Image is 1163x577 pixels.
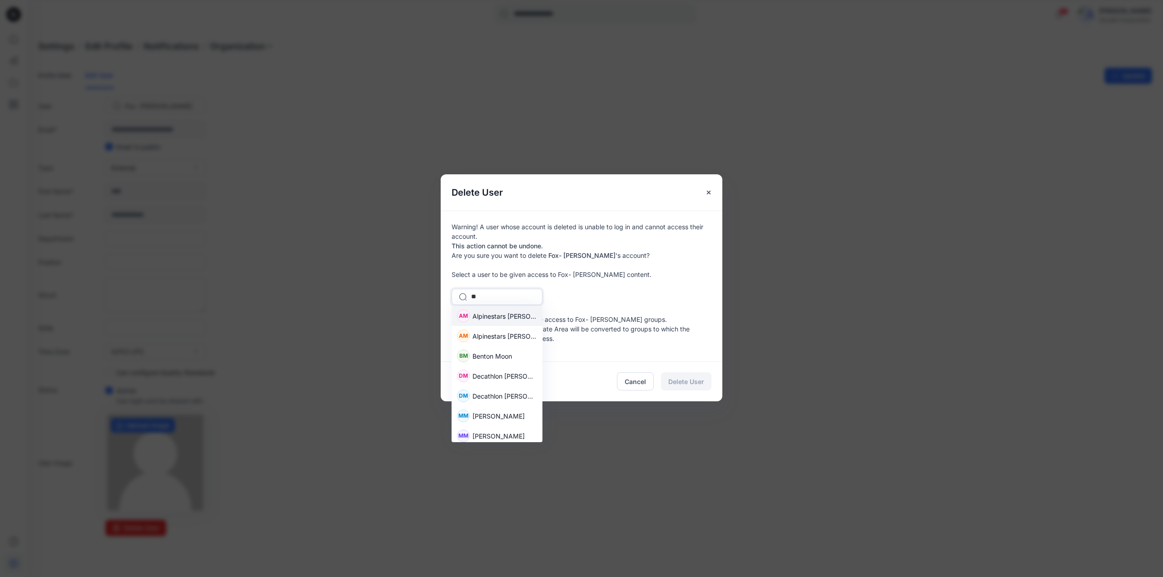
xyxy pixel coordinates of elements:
[462,324,711,343] li: Fox- [PERSON_NAME] Private Area will be converted to groups to which the selected user will have ...
[472,331,537,341] span: Alpinestars [PERSON_NAME]
[472,311,537,321] span: Alpinestars [PERSON_NAME]
[457,409,470,422] div: MM
[457,429,470,442] div: MM
[617,372,654,390] button: Cancel
[452,242,543,250] b: This action cannot be undone.
[441,211,722,361] div: Warning! A user whose account is deleted is unable to log in and cannot access their account. Are...
[472,351,512,361] span: Benton Moon
[701,184,717,201] button: Close
[457,310,470,322] div: AM
[472,391,537,401] span: Decathlon [PERSON_NAME]
[625,377,646,386] span: Cancel
[472,411,525,421] span: [PERSON_NAME]
[441,174,514,211] h5: Delete User
[457,390,470,402] div: DM
[457,370,470,382] div: DM
[457,330,470,342] div: AM
[472,371,537,381] span: Decathlon [PERSON_NAME]
[457,350,470,362] div: BM
[462,315,711,324] li: The selected user will have access to Fox- [PERSON_NAME] groups.
[472,431,525,441] span: [PERSON_NAME]
[548,252,616,259] b: Fox- [PERSON_NAME]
